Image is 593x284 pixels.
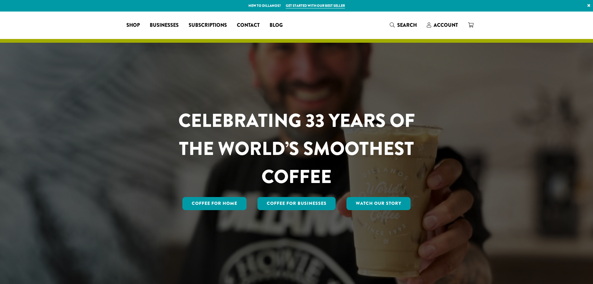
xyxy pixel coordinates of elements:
span: Search [397,22,417,29]
span: Account [434,22,458,29]
span: Blog [270,22,283,29]
span: Shop [126,22,140,29]
a: Coffee for Home [182,197,247,210]
a: Coffee For Businesses [257,197,336,210]
span: Businesses [150,22,179,29]
span: Contact [237,22,260,29]
a: Shop [121,20,145,30]
a: Get started with our best seller [286,3,345,8]
a: Watch Our Story [346,197,411,210]
a: Search [385,20,422,30]
span: Subscriptions [189,22,227,29]
h1: CELEBRATING 33 YEARS OF THE WORLD’S SMOOTHEST COFFEE [160,107,433,191]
